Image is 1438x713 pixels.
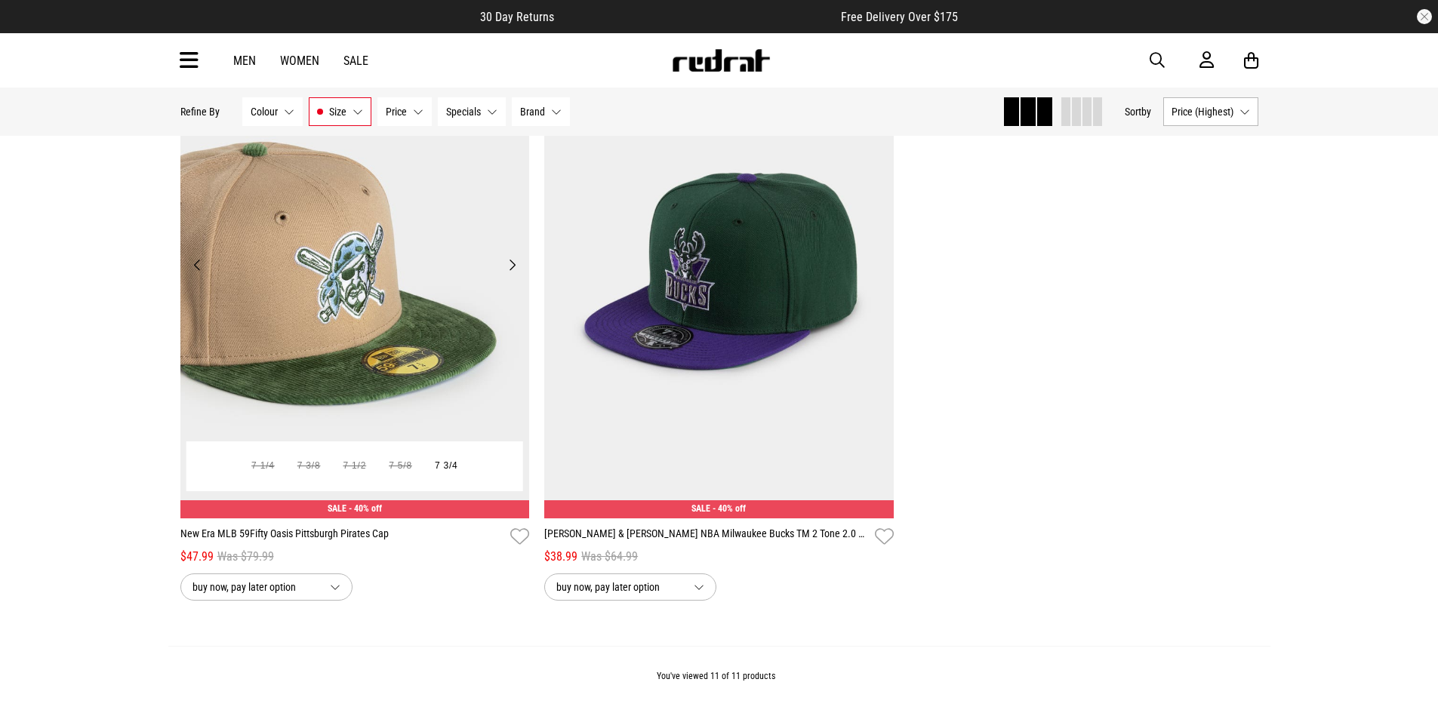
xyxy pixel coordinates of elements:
[520,106,545,118] span: Brand
[377,97,432,126] button: Price
[544,573,716,601] button: buy now, pay later option
[180,573,353,601] button: buy now, pay later option
[180,548,214,566] span: $47.99
[217,548,274,566] span: Was $79.99
[1141,106,1151,118] span: by
[180,29,530,518] img: New Era Mlb 59fifty Oasis Pittsburgh Pirates Cap in Brown
[188,256,207,274] button: Previous
[180,526,505,548] a: New Era MLB 59Fifty Oasis Pittsburgh Pirates Cap
[671,49,771,72] img: Redrat logo
[242,97,303,126] button: Colour
[329,106,346,118] span: Size
[691,503,710,514] span: SALE
[12,6,57,51] button: Open LiveChat chat widget
[1125,103,1151,121] button: Sortby
[841,10,958,24] span: Free Delivery Over $175
[1172,106,1233,118] span: Price (Highest)
[343,54,368,68] a: Sale
[251,106,278,118] span: Colour
[713,503,746,514] span: - 40% off
[386,106,407,118] span: Price
[331,453,377,480] button: 7 1/2
[349,503,382,514] span: - 40% off
[657,671,775,681] span: You've viewed 11 of 11 products
[581,548,638,566] span: Was $64.99
[328,503,346,514] span: SALE
[544,526,869,548] a: [PERSON_NAME] & [PERSON_NAME] NBA Milwaukee Bucks TM 2 Tone 2.0 Fitted Cap
[180,106,220,118] p: Refine By
[286,453,332,480] button: 7 3/8
[480,10,554,24] span: 30 Day Returns
[233,54,256,68] a: Men
[544,29,894,518] img: Mitchell & Ness Nba Milwaukee Bucks Tm 2 Tone 2.0 Fitted Cap in Green
[423,453,470,480] button: 7 3/4
[544,548,577,566] span: $38.99
[1163,97,1258,126] button: Price (Highest)
[446,106,481,118] span: Specials
[512,97,570,126] button: Brand
[240,453,286,480] button: 7 1/4
[503,256,522,274] button: Next
[377,453,423,480] button: 7 5/8
[556,578,682,596] span: buy now, pay later option
[584,9,811,24] iframe: Customer reviews powered by Trustpilot
[309,97,371,126] button: Size
[280,54,319,68] a: Women
[192,578,318,596] span: buy now, pay later option
[438,97,506,126] button: Specials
